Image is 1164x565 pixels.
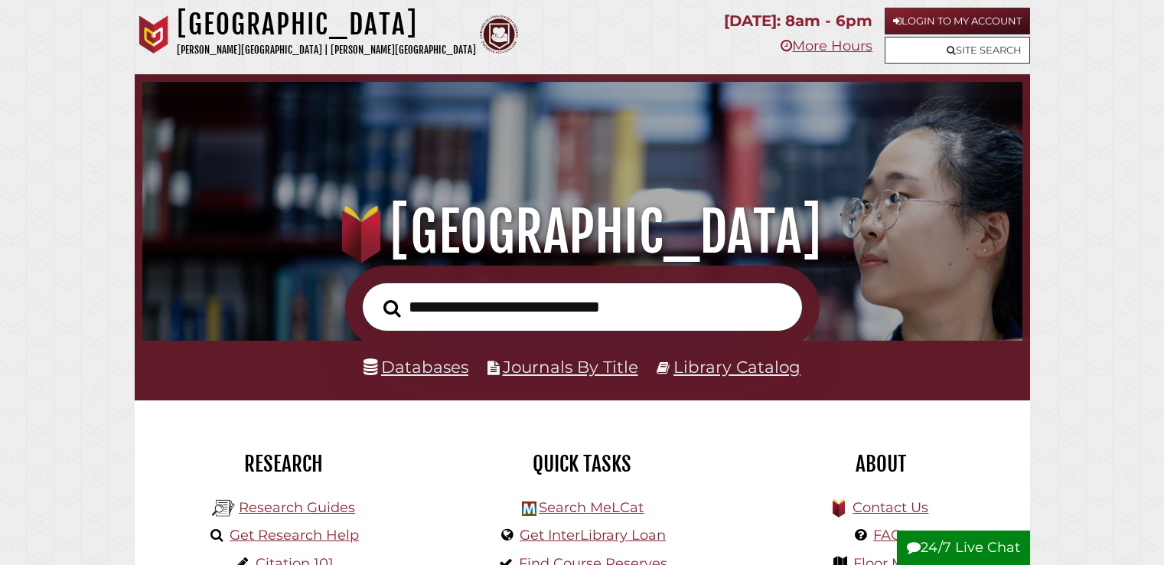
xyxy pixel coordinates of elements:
[853,499,928,516] a: Contact Us
[212,497,235,520] img: Hekman Library Logo
[480,15,518,54] img: Calvin Theological Seminary
[885,37,1030,64] a: Site Search
[520,527,666,544] a: Get InterLibrary Loan
[364,357,468,377] a: Databases
[177,8,476,41] h1: [GEOGRAPHIC_DATA]
[743,451,1019,477] h2: About
[177,41,476,59] p: [PERSON_NAME][GEOGRAPHIC_DATA] | [PERSON_NAME][GEOGRAPHIC_DATA]
[724,8,872,34] p: [DATE]: 8am - 6pm
[159,198,1004,266] h1: [GEOGRAPHIC_DATA]
[230,527,359,544] a: Get Research Help
[376,295,409,322] button: Search
[539,499,644,516] a: Search MeLCat
[503,357,638,377] a: Journals By Title
[445,451,720,477] h2: Quick Tasks
[781,38,872,54] a: More Hours
[239,499,355,516] a: Research Guides
[873,527,909,544] a: FAQs
[383,299,401,317] i: Search
[522,501,536,516] img: Hekman Library Logo
[146,451,422,477] h2: Research
[135,15,173,54] img: Calvin University
[673,357,800,377] a: Library Catalog
[885,8,1030,34] a: Login to My Account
